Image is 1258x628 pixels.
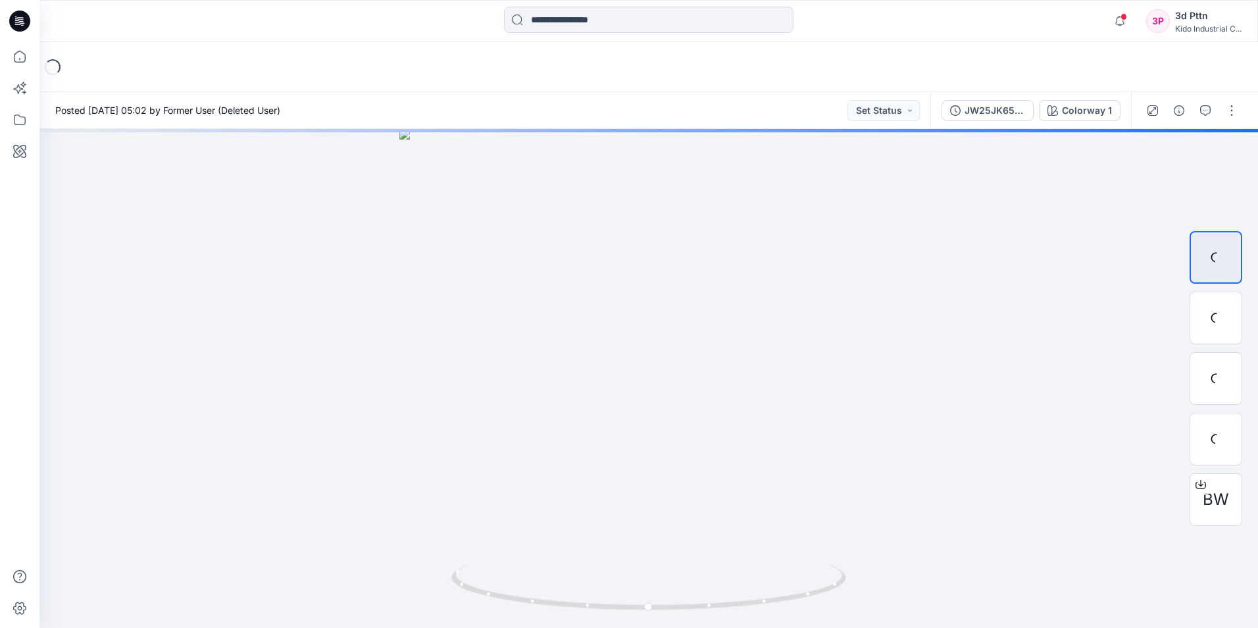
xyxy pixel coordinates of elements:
div: 3d Pttn [1175,8,1242,24]
button: JW25JK6518_A60219 [942,100,1034,121]
button: Details [1169,100,1190,121]
div: Kido Industrial C... [1175,24,1242,34]
div: JW25JK6518_A60219 [965,103,1025,118]
div: 3P [1146,9,1170,33]
div: Colorway 1 [1062,103,1112,118]
span: BW [1203,488,1229,511]
a: Former User (Deleted User) [163,105,280,116]
span: Posted [DATE] 05:02 by [55,103,280,117]
button: Colorway 1 [1039,100,1120,121]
